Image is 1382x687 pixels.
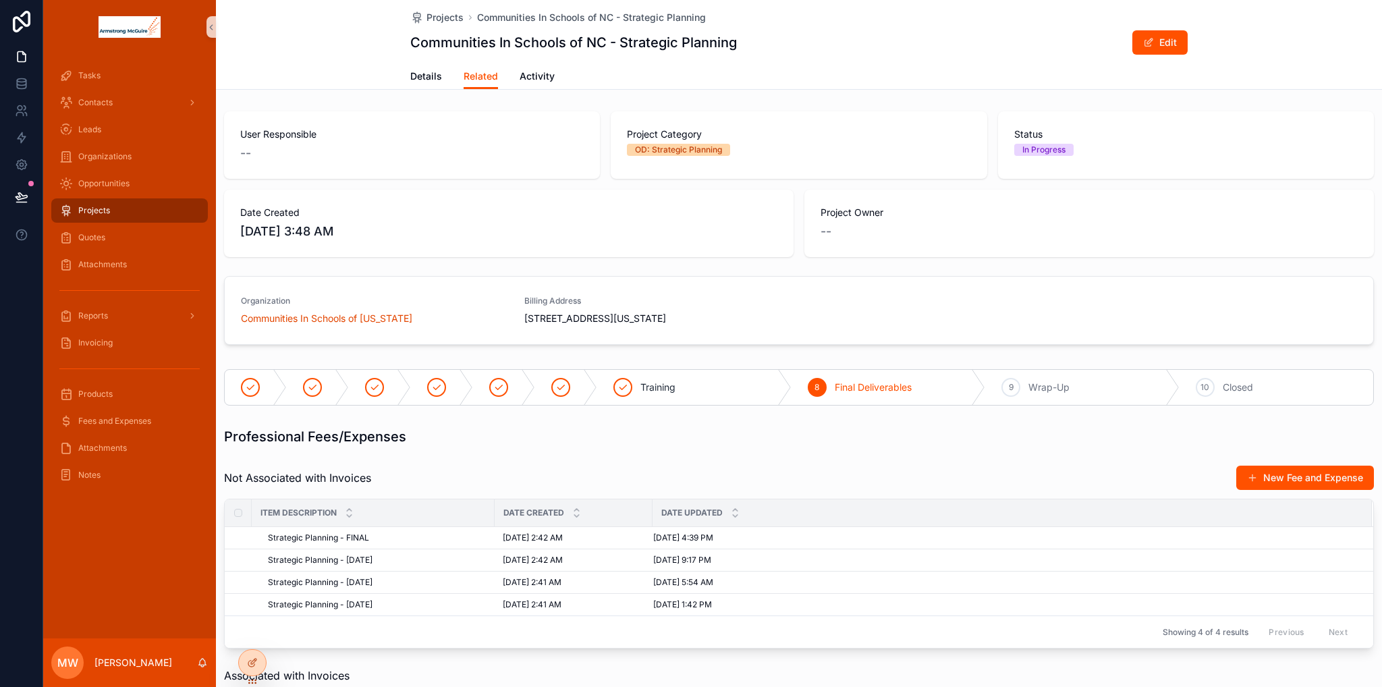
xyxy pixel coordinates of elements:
span: 8 [814,382,819,393]
a: [DATE] 4:39 PM [653,532,1356,543]
span: Final Deliverables [835,381,912,394]
div: scrollable content [43,54,216,505]
span: Training [640,381,675,394]
span: Products [78,389,113,400]
span: User Responsible [240,128,584,141]
a: Communities In Schools of [US_STATE] [241,312,412,325]
span: Closed [1223,381,1253,394]
span: Invoicing [78,337,113,348]
a: Strategic Planning - FINAL [268,532,487,543]
a: Projects [410,11,464,24]
span: Project Category [627,128,970,141]
span: Contacts [78,97,113,108]
a: [DATE] 5:54 AM [653,577,1356,588]
span: [DATE] 9:17 PM [653,555,711,566]
span: Attachments [78,443,127,454]
div: OD: Strategic Planning [635,144,722,156]
span: Strategic Planning - FINAL [268,532,369,543]
span: Projects [78,205,110,216]
span: Reports [78,310,108,321]
a: Leads [51,117,208,142]
span: Notes [78,470,101,480]
a: Strategic Planning - [DATE] [268,577,487,588]
span: Date Created [240,206,777,219]
button: Edit [1132,30,1188,55]
a: Related [464,64,498,90]
a: Communities In Schools of NC - Strategic Planning [477,11,706,24]
span: [DATE] 2:42 AM [503,555,563,566]
a: Attachments [51,252,208,277]
a: Details [410,64,442,91]
span: Organization [241,296,508,306]
span: [DATE] 3:48 AM [240,222,777,241]
span: Related [464,70,498,83]
a: Fees and Expenses [51,409,208,433]
a: Projects [51,198,208,223]
a: [DATE] 2:41 AM [503,599,644,610]
span: Strategic Planning - [DATE] [268,577,372,588]
span: Not Associated with Invoices [224,470,371,486]
span: Opportunities [78,178,130,189]
a: Contacts [51,90,208,115]
a: Attachments [51,436,208,460]
a: Products [51,382,208,406]
span: Fees and Expenses [78,416,151,427]
span: [DATE] 2:42 AM [503,532,563,543]
span: Strategic Planning - [DATE] [268,599,372,610]
span: Tasks [78,70,101,81]
a: Invoicing [51,331,208,355]
a: Notes [51,463,208,487]
span: Details [410,70,442,83]
span: [DATE] 2:41 AM [503,577,561,588]
a: Activity [520,64,555,91]
a: Strategic Planning - [DATE] [268,555,487,566]
span: Showing 4 of 4 results [1163,627,1248,638]
a: [DATE] 2:42 AM [503,532,644,543]
span: 10 [1200,382,1209,393]
span: Item Description [260,507,337,518]
img: App logo [99,16,161,38]
span: Projects [426,11,464,24]
span: MW [57,655,78,671]
span: Billing Address [524,296,1358,306]
a: Organizations [51,144,208,169]
span: [DATE] 5:54 AM [653,577,713,588]
span: [DATE] 4:39 PM [653,532,713,543]
a: Reports [51,304,208,328]
span: [DATE] 1:42 PM [653,599,712,610]
span: Strategic Planning - [DATE] [268,555,372,566]
span: Date Updated [661,507,723,518]
span: -- [821,222,831,241]
span: Activity [520,70,555,83]
h1: Communities In Schools of NC - Strategic Planning [410,33,737,52]
p: [PERSON_NAME] [94,656,172,669]
span: Date Created [503,507,564,518]
span: Organizations [78,151,132,162]
span: 9 [1009,382,1014,393]
h1: Professional Fees/Expenses [224,427,406,446]
span: Status [1014,128,1358,141]
a: Quotes [51,225,208,250]
span: Associated with Invoices [224,667,350,684]
span: Wrap-Up [1028,381,1070,394]
div: In Progress [1022,144,1066,156]
span: [STREET_ADDRESS][US_STATE] [524,312,1358,325]
span: -- [240,144,251,163]
span: Project Owner [821,206,1358,219]
span: [DATE] 2:41 AM [503,599,561,610]
button: New Fee and Expense [1236,466,1374,490]
a: [DATE] 1:42 PM [653,599,1356,610]
a: [DATE] 2:42 AM [503,555,644,566]
a: Strategic Planning - [DATE] [268,599,487,610]
span: Quotes [78,232,105,243]
a: Opportunities [51,171,208,196]
span: Attachments [78,259,127,270]
a: [DATE] 9:17 PM [653,555,1356,566]
a: Tasks [51,63,208,88]
span: Leads [78,124,101,135]
a: [DATE] 2:41 AM [503,577,644,588]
